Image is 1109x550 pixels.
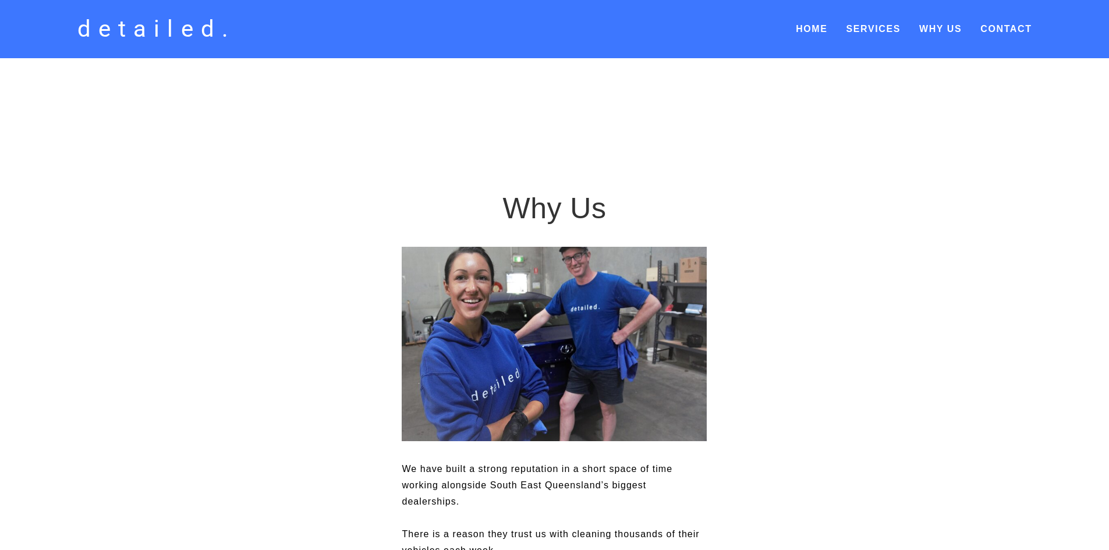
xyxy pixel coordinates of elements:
a: Why Us [919,24,962,34]
a: Contact [980,19,1032,40]
img: The Detailed team cleaning at a dealership. [402,247,707,441]
h1: Why Us [402,190,707,227]
a: Home [796,19,827,40]
a: detailed. [72,12,242,47]
a: Services [846,24,901,34]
